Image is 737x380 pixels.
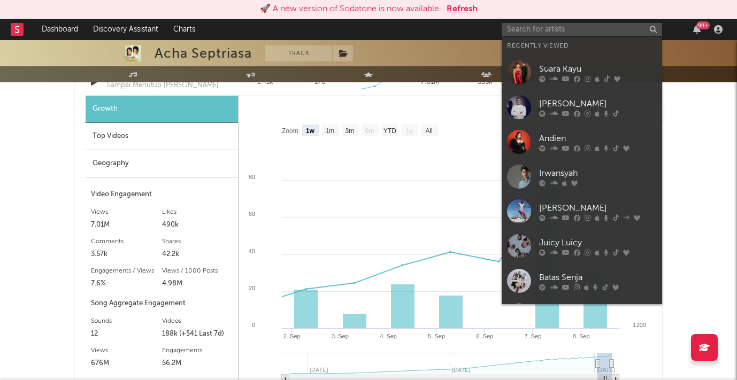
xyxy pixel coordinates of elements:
text: 4. Sep [380,333,397,339]
div: Song Aggregate Engagement [91,297,233,310]
text: 20 [249,285,255,291]
div: Shares [162,235,233,248]
a: [PERSON_NAME] [502,194,662,229]
text: 7. Sep [525,333,542,339]
div: Sounds [91,315,162,328]
div: 56.2M [162,357,233,370]
a: Juicy Luicy [502,229,662,263]
div: Andien [539,132,657,145]
div: 676M [91,357,162,370]
div: 12 [91,328,162,340]
a: Suara Kayu [502,55,662,90]
div: [PERSON_NAME] [539,201,657,214]
text: 3. Sep [332,333,349,339]
div: 188k (+541 Last 7d) [162,328,233,340]
div: 42.2k [162,248,233,261]
text: 1m [326,127,335,135]
text: 0 [252,322,255,328]
div: Sampai Menutup [PERSON_NAME] [107,80,219,91]
a: Batas Senja [502,263,662,298]
text: Zoom [282,127,298,135]
div: Likes [162,206,233,219]
text: 2. Sep [283,333,301,339]
input: Search for artists [502,23,662,36]
div: Comments [91,235,162,248]
div: Suara Kayu [539,63,657,75]
text: 8. Sep [573,333,590,339]
div: Views [91,344,162,357]
div: Videos [162,315,233,328]
div: 3.57k [91,248,162,261]
div: 99 + [696,21,710,29]
button: Track [265,45,332,61]
div: Engagements / Views [91,265,162,277]
div: 4.98M [162,277,233,290]
button: Refresh [447,3,478,15]
div: Engagements [162,344,233,357]
text: 60 [249,211,255,217]
div: Geography [86,150,238,177]
div: Views / 1000 Posts [162,265,233,277]
a: Dashboard [34,19,86,40]
div: Juicy Luicy [539,236,657,249]
text: [DATE] [596,367,615,373]
text: 3m [346,127,355,135]
a: Discovery Assistant [86,19,166,40]
div: 7.01M [91,219,162,231]
text: 6m [365,127,374,135]
div: Batas Senja [539,271,657,284]
div: 490k [162,219,233,231]
div: Views [91,206,162,219]
div: [PERSON_NAME] [539,97,657,110]
a: Andien [502,125,662,159]
a: [PERSON_NAME] [502,90,662,125]
button: 99+ [693,25,701,34]
div: Video Engagement [91,188,233,201]
text: 1w [306,127,315,135]
text: 1200 [633,322,646,328]
a: Charts [166,19,203,40]
a: Irwansyah [502,159,662,194]
div: Recently Viewed [507,40,657,52]
text: 40 [249,248,255,254]
div: 🚀 A new version of Sodatone is now available. [260,3,441,15]
text: All [425,127,432,135]
text: 80 [249,174,255,180]
a: MALIQ & D'Essentials [502,298,662,333]
text: 6. Sep [476,333,493,339]
div: Growth [86,96,238,123]
div: Irwansyah [539,167,657,180]
div: Acha Septriasa [155,45,252,61]
div: 7.6% [91,277,162,290]
text: 5. Sep [428,333,445,339]
text: YTD [383,127,396,135]
text: 1y [406,127,413,135]
div: Top Videos [86,123,238,150]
